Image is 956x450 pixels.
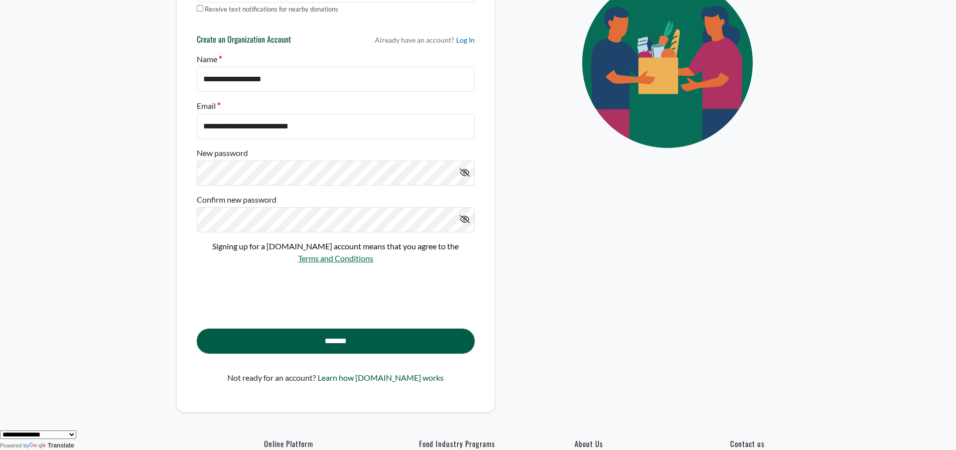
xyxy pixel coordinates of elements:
label: New password [197,147,248,159]
img: Google Translate [29,442,48,449]
p: Already have an account? [375,35,475,45]
a: Translate [29,442,74,449]
label: Confirm new password [197,194,277,206]
a: Log In [456,35,475,45]
iframe: reCAPTCHA [197,273,349,313]
p: Signing up for a [DOMAIN_NAME] account means that you agree to the [197,240,475,252]
a: Learn how [DOMAIN_NAME] works [318,372,444,392]
h6: Create an Organization Account [197,35,291,49]
label: Name [197,53,222,65]
label: Receive text notifications for nearby donations [205,5,338,15]
label: Email [197,100,220,112]
a: Terms and Conditions [298,253,373,263]
p: Not ready for an account? [227,372,316,384]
